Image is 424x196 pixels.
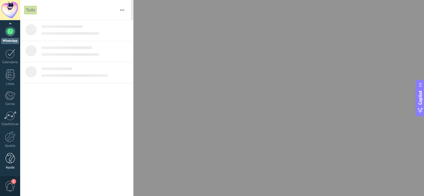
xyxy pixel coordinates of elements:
[1,122,19,126] div: Estadísticas
[1,166,19,170] div: Ayuda
[1,102,19,106] div: Correo
[417,90,423,105] span: Copilot
[1,38,19,44] div: WhatsApp
[1,60,19,64] div: Calendario
[1,144,19,148] div: Ajustes
[24,6,37,15] div: Todo
[11,179,16,184] span: 1
[1,82,19,86] div: Listas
